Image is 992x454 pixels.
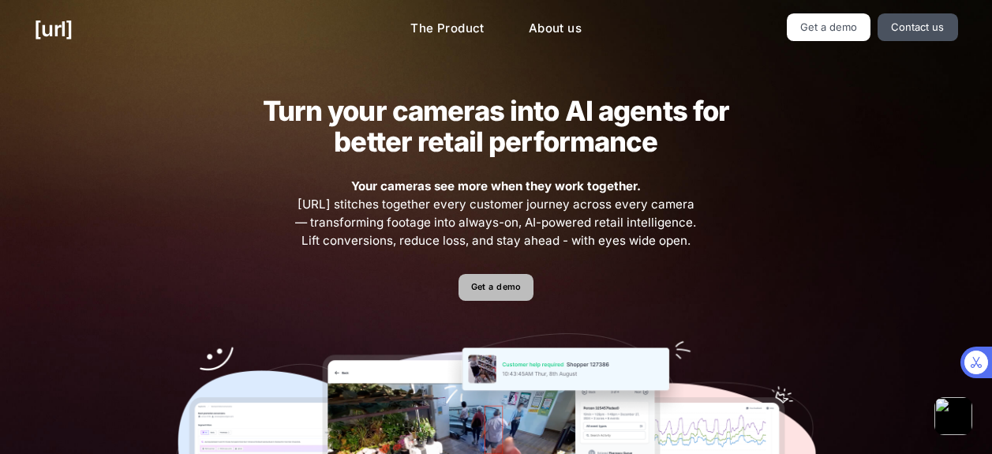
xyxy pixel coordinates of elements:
a: [URL] [34,13,73,44]
a: The Product [398,13,497,44]
a: Get a demo [787,13,871,41]
strong: Your cameras see more when they work together. [351,178,641,193]
span: [URL] stitches together every customer journey across every camera — transforming footage into al... [294,178,699,250]
h2: Turn your cameras into AI agents for better retail performance [238,96,754,157]
a: Contact us [878,13,958,41]
a: Get a demo [459,274,533,302]
a: About us [516,13,594,44]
